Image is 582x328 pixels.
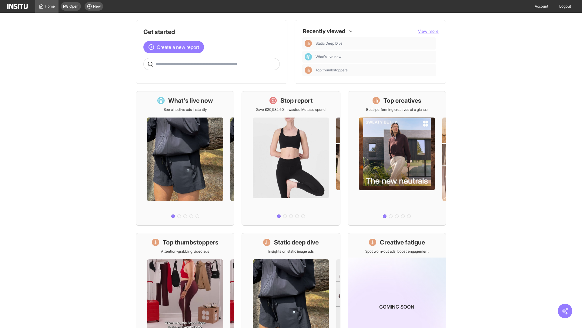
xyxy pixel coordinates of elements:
[69,4,79,9] span: Open
[366,107,428,112] p: Best-performing creatives at a glance
[168,96,213,105] h1: What's live now
[418,29,439,34] span: View more
[305,67,312,74] div: Insights
[242,91,340,226] a: Stop reportSave £20,982.50 in wasted Meta ad spend
[157,43,199,51] span: Create a new report
[163,238,219,247] h1: Top thumbstoppers
[93,4,101,9] span: New
[45,4,55,9] span: Home
[316,68,348,73] span: Top thumbstoppers
[316,54,341,59] span: What's live now
[161,249,209,254] p: Attention-grabbing video ads
[316,54,434,59] span: What's live now
[305,53,312,60] div: Dashboard
[7,4,28,9] img: Logo
[316,68,434,73] span: Top thumbstoppers
[280,96,313,105] h1: Stop report
[274,238,319,247] h1: Static deep dive
[348,91,446,226] a: Top creativesBest-performing creatives at a glance
[383,96,421,105] h1: Top creatives
[268,249,314,254] p: Insights on static image ads
[316,41,343,46] span: Static Deep Dive
[164,107,207,112] p: See all active ads instantly
[136,91,234,226] a: What's live nowSee all active ads instantly
[316,41,434,46] span: Static Deep Dive
[305,40,312,47] div: Insights
[143,41,204,53] button: Create a new report
[143,28,280,36] h1: Get started
[256,107,326,112] p: Save £20,982.50 in wasted Meta ad spend
[418,28,439,34] button: View more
